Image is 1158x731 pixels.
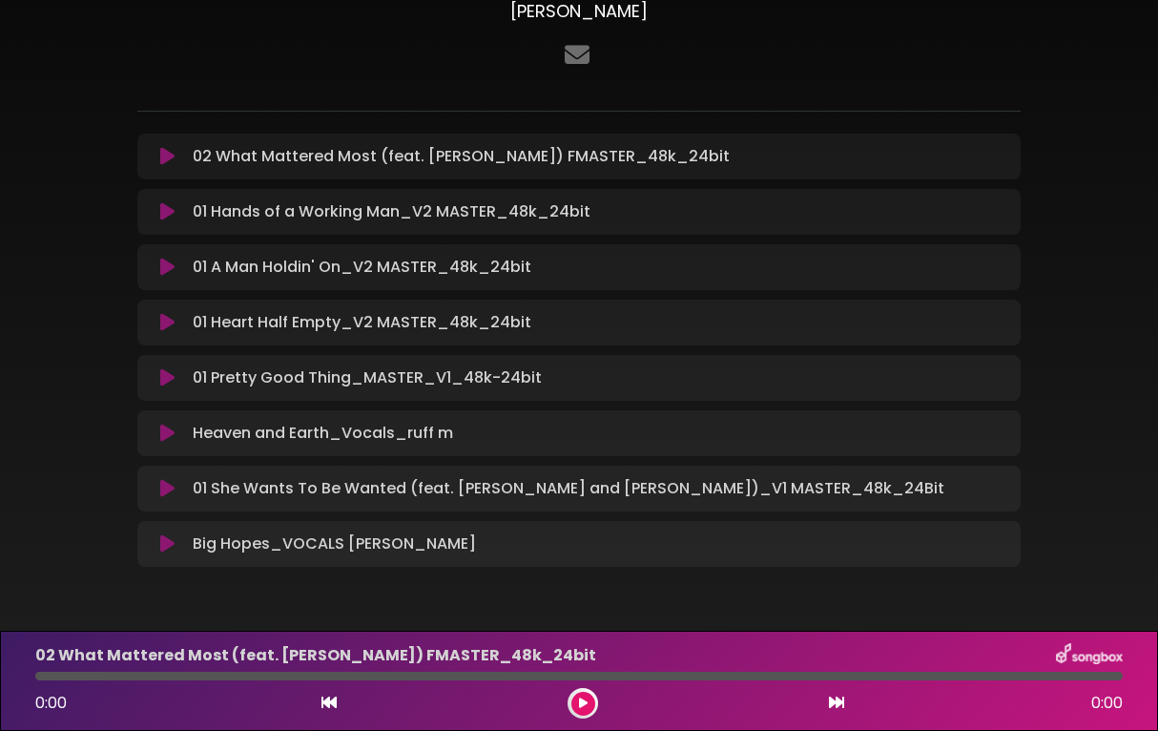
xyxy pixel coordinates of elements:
[193,200,590,223] p: 01 Hands of a Working Man_V2 MASTER_48k_24bit
[193,422,453,445] p: Heaven and Earth_Vocals_ruff m
[193,311,531,334] p: 01 Heart Half Empty_V2 MASTER_48k_24bit
[193,533,476,555] p: Big Hopes_VOCALS [PERSON_NAME]
[1056,643,1123,668] img: songbox-logo-white.png
[193,256,531,279] p: 01 A Man Holdin' On_V2 MASTER_48k_24bit
[193,477,944,500] p: 01 She Wants To Be Wanted (feat. [PERSON_NAME] and [PERSON_NAME])_V1 MASTER_48k_24Bit
[35,644,596,667] p: 02 What Mattered Most (feat. [PERSON_NAME]) FMASTER_48k_24bit
[193,366,542,389] p: 01 Pretty Good Thing_MASTER_V1_48k-24bit
[137,1,1021,22] h3: [PERSON_NAME]
[193,145,730,168] p: 02 What Mattered Most (feat. [PERSON_NAME]) FMASTER_48k_24bit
